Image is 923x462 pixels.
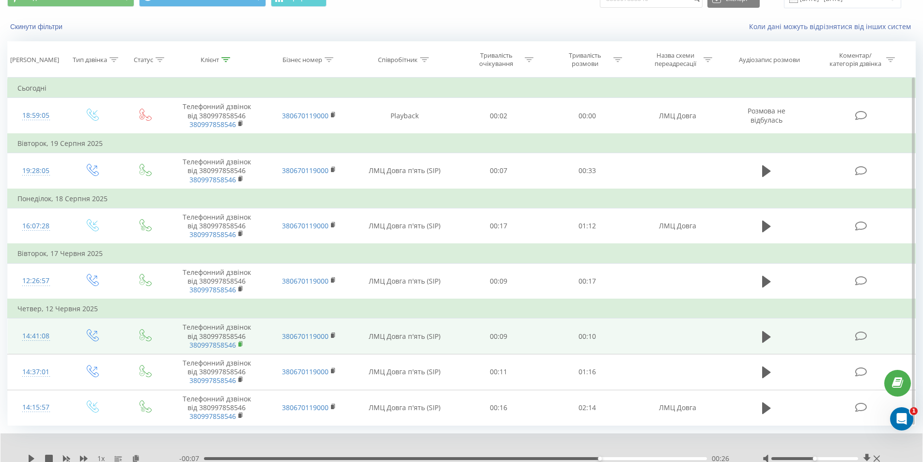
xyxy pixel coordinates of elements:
td: Сьогодні [8,79,916,98]
a: 380670119000 [282,221,329,230]
td: Телефонний дзвінок від 380997858546 [171,153,263,189]
td: ЛМЦ Довга п'ять (SIP) [355,153,454,189]
div: 14:15:57 [17,398,55,417]
td: Телефонний дзвінок від 380997858546 [171,263,263,299]
td: 00:16 [454,390,543,426]
td: 01:16 [543,354,632,390]
td: Телефонний дзвінок від 380997858546 [171,319,263,354]
div: Клієнт [201,56,219,64]
a: 380670119000 [282,403,329,412]
td: Телефонний дзвінок від 380997858546 [171,354,263,390]
div: 14:37:01 [17,363,55,382]
iframe: Intercom live chat [890,407,913,430]
td: 00:09 [454,263,543,299]
td: ЛМЦ Довга п'ять (SIP) [355,354,454,390]
div: Тип дзвінка [73,56,107,64]
td: Вівторок, 17 Червня 2025 [8,244,916,263]
td: Вівторок, 19 Серпня 2025 [8,134,916,153]
a: 380997858546 [189,285,236,294]
td: ЛМЦ Довга [631,208,723,244]
div: Тривалість розмови [559,51,611,68]
td: Playback [355,98,454,134]
div: Коментар/категорія дзвінка [827,51,884,68]
td: ЛМЦ Довга п'ять (SIP) [355,319,454,354]
a: 380997858546 [189,340,236,350]
td: 00:17 [454,208,543,244]
div: 12:26:57 [17,271,55,290]
td: 00:09 [454,319,543,354]
div: 19:28:05 [17,161,55,180]
td: ЛМЦ Довга [631,98,723,134]
td: ЛМЦ Довга п'ять (SIP) [355,208,454,244]
td: 00:11 [454,354,543,390]
div: Співробітник [378,56,418,64]
a: 380997858546 [189,120,236,129]
td: 00:10 [543,319,632,354]
a: 380670119000 [282,332,329,341]
div: Бізнес номер [282,56,322,64]
td: 00:33 [543,153,632,189]
td: ЛМЦ Довга [631,390,723,426]
td: 00:00 [543,98,632,134]
div: Назва схеми переадресації [649,51,701,68]
span: 1 [910,407,918,415]
div: Статус [134,56,153,64]
a: 380997858546 [189,175,236,184]
td: Телефонний дзвінок від 380997858546 [171,98,263,134]
span: Розмова не відбулась [748,106,785,124]
td: ЛМЦ Довга п'ять (SIP) [355,263,454,299]
td: Понеділок, 18 Серпня 2025 [8,189,916,208]
a: Коли дані можуть відрізнятися вiд інших систем [749,22,916,31]
div: Тривалість очікування [470,51,522,68]
a: 380997858546 [189,412,236,421]
td: Четвер, 12 Червня 2025 [8,299,916,319]
div: Аудіозапис розмови [739,56,800,64]
td: 01:12 [543,208,632,244]
a: 380670119000 [282,111,329,120]
div: Accessibility label [598,457,602,461]
td: 02:14 [543,390,632,426]
div: [PERSON_NAME] [10,56,59,64]
td: 00:02 [454,98,543,134]
a: 380997858546 [189,376,236,385]
a: 380670119000 [282,276,329,286]
td: 00:17 [543,263,632,299]
a: 380670119000 [282,166,329,175]
button: Скинути фільтри [7,22,67,31]
div: 16:07:28 [17,217,55,236]
div: 14:41:08 [17,327,55,346]
div: Accessibility label [813,457,816,461]
td: Телефонний дзвінок від 380997858546 [171,208,263,244]
a: 380997858546 [189,230,236,239]
td: 00:07 [454,153,543,189]
div: 18:59:05 [17,106,55,125]
td: Телефонний дзвінок від 380997858546 [171,390,263,426]
td: ЛМЦ Довга п'ять (SIP) [355,390,454,426]
a: 380670119000 [282,367,329,376]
